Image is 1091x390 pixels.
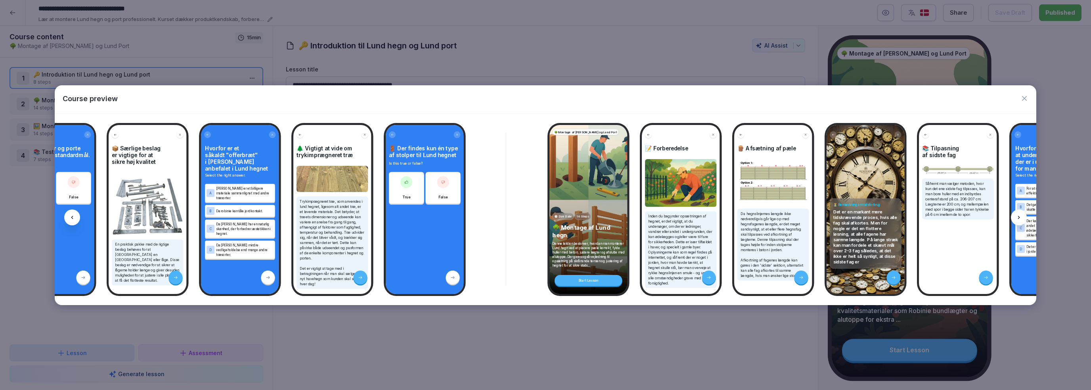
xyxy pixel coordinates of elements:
p: B [209,209,212,213]
p: Da hegnslinjernes længde ikke nødvendigvis går lige op med hegnsfagenes længde, er det meget sand... [741,211,806,278]
h4: 🌲 Vigtigt at vide om trykimprægneret træ [297,145,368,158]
h4: 🪵 Afsætning af pæle [737,145,809,152]
p: D [209,248,212,252]
p: Inden du begynder opsætningen af hegnet, er det vigtigt, at du undersøger, om der er ledninger, v... [648,213,714,286]
p: C [1020,226,1022,230]
p: Der kan være ledninger, vandrør eller andet i undergrunden, der kan ødelægges og/eller være til f... [1026,218,1084,237]
p: Select the right answer. [1015,173,1085,178]
p: False [438,194,448,200]
img: Image and Text preview image [737,159,809,204]
h4: 📦 Særlige beslag er vigtige for at sikre høj kvalitet [112,145,184,165]
h4: Hvorfor er det vigtigt at undersøge hvad der er i undergrunden for man bore hullet? [1015,145,1085,172]
p: True [402,194,410,200]
p: Da robinie kan tåle jordkontakt. [216,208,274,213]
h4: 📝 Forberedelse [645,145,717,152]
p: Is this true or false? [19,161,91,166]
p: C [209,227,212,231]
p: B [1020,205,1022,209]
h4: Hvorfor er et såkaldt "offerbræt" i [PERSON_NAME] anbefalet i Lund hegnet [205,145,275,172]
h4: 🚪 Lund låger og porte kan kun fås i standardmål. [19,145,91,158]
p: [PERSON_NAME] er et billigere materiale sammenlignet med andre træsorter. [216,186,274,200]
p: Da [PERSON_NAME] har en naturlig skønhed, der forbedrer æstetikken i hegnet. [216,221,274,236]
h4: 📚 Tilpasning af sidste fag [922,145,994,158]
p: Denne lektion beskriver, hvordan man monterer Lund hegn ved at placere pæle korrekt, fylde huller... [552,241,625,267]
p: Det er en markant mere tidskrævende proces, hvis alle fag skal afkortes. Men for nogle er det en ... [833,209,898,264]
p: Select the right answer. [205,173,275,178]
p: Såfremt man vælger metoden, hvor kun det ene sidste fag tilpasses, kan man bore huller med en ind... [925,181,991,217]
h4: 🚪 Der findes kun én type af stolper til Lund hegnet [389,145,461,158]
h4: ⏳ Bemærkning om tidsforbrug [833,202,898,207]
img: Image and Text preview image [922,166,994,174]
p: 🌳 Montage af Lund hegn [552,224,625,239]
p: Det er altid sjovt at se, hvad der findes i jorden. [1026,244,1084,254]
img: Image and Text preview image [645,159,717,207]
div: Start Lesson [555,275,622,286]
p: False [69,194,78,200]
p: Is this true or false? [389,161,461,166]
p: For at sikre, at boringen udføres effektivt og præcist. [1026,186,1084,195]
p: D [1020,247,1022,251]
img: Image and Text preview image [112,173,184,235]
p: A [209,191,212,195]
img: Image and Text preview image [297,166,368,192]
p: En praktisk pakke med de rigtige beslag behøves for at [GEOGRAPHIC_DATA] en [GEOGRAPHIC_DATA] ell... [115,242,180,283]
p: Course preview [63,93,118,104]
p: Due Date [559,214,572,219]
p: Det gør det muligt at finde skjulte skatte i undergrunden. [1026,202,1084,211]
p: 14 Steps [577,214,589,219]
p: 🌳 Montage af [PERSON_NAME] og Lund Port [554,130,617,134]
p: Da [PERSON_NAME] mindre vedligeholdelse end mange andre træsorter. [216,242,274,257]
p: Trykimprægneret træ, som anvendes i lund hegnet, ligesom alt andet træ, er et levende materiale. ... [300,199,365,286]
p: A [1020,189,1022,192]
